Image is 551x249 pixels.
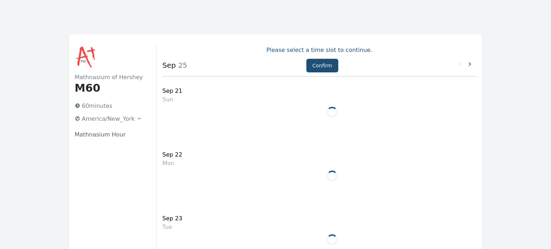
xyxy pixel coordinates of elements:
span: 25 [176,61,187,70]
h1: M60 [75,82,145,95]
img: Mathnasium of Hershey [75,46,98,69]
div: Tue [163,223,183,231]
div: Sep 22 [163,150,183,159]
p: 60 minutes [72,100,145,112]
strong: Sep [163,61,176,70]
p: Please select a time slot to continue. [163,46,476,54]
button: America/New_York [72,113,145,125]
div: Sep 21 [163,87,183,95]
div: Mon [163,159,183,168]
h2: Mathnasium of Hershey [75,73,145,82]
p: Mathnasium Hour [75,130,145,139]
div: Sun [163,95,183,104]
button: Confirm [306,59,338,72]
div: Sep 23 [163,214,183,223]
